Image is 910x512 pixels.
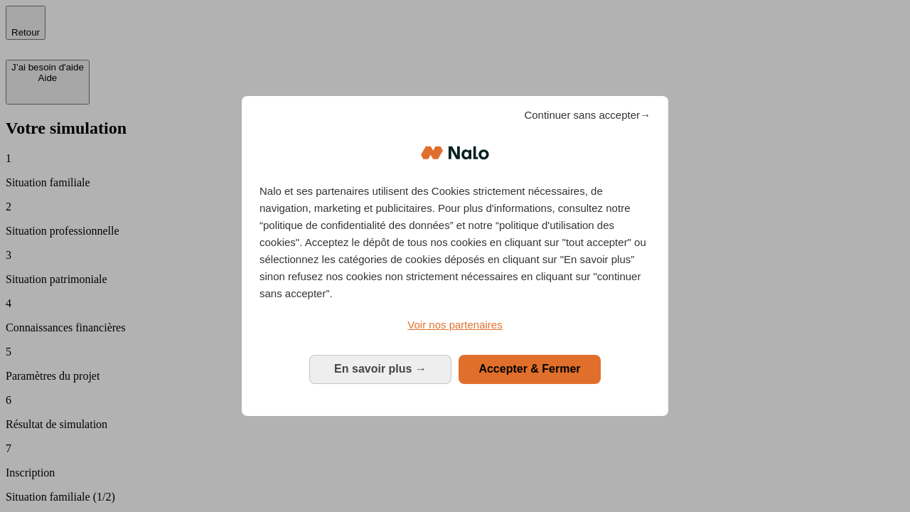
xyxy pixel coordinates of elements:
span: Accepter & Fermer [478,363,580,375]
img: Logo [421,132,489,174]
span: Continuer sans accepter→ [524,107,651,124]
button: Accepter & Fermer: Accepter notre traitement des données et fermer [459,355,601,383]
span: En savoir plus → [334,363,427,375]
span: Voir nos partenaires [407,319,502,331]
div: Bienvenue chez Nalo Gestion du consentement [242,96,668,415]
a: Voir nos partenaires [259,316,651,334]
button: En savoir plus: Configurer vos consentements [309,355,451,383]
p: Nalo et ses partenaires utilisent des Cookies strictement nécessaires, de navigation, marketing e... [259,183,651,302]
